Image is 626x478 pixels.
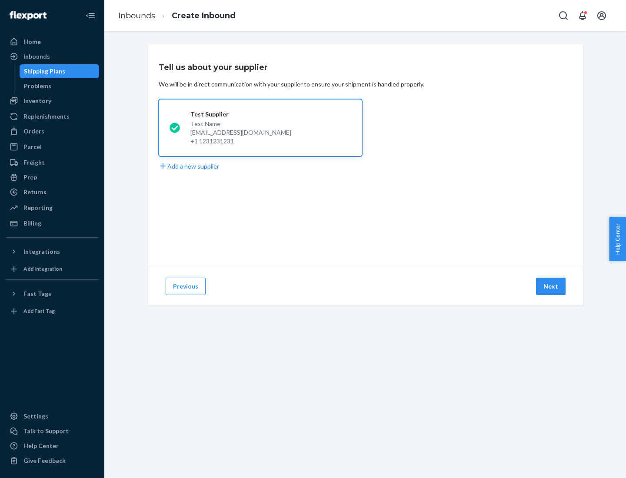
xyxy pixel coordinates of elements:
button: Open notifications [574,7,591,24]
a: Home [5,35,99,49]
div: Reporting [23,203,53,212]
a: Returns [5,185,99,199]
div: Fast Tags [23,289,51,298]
div: Freight [23,158,45,167]
a: Inbounds [118,11,155,20]
a: Inventory [5,94,99,108]
button: Help Center [609,217,626,261]
div: Orders [23,127,44,136]
div: Integrations [23,247,60,256]
div: Billing [23,219,41,228]
div: Add Integration [23,265,62,272]
a: Help Center [5,439,99,453]
a: Add Fast Tag [5,304,99,318]
div: Add Fast Tag [23,307,55,315]
button: Close Navigation [82,7,99,24]
div: Problems [24,82,51,90]
a: Settings [5,409,99,423]
div: We will be in direct communication with your supplier to ensure your shipment is handled properly. [159,80,424,89]
a: Add Integration [5,262,99,276]
a: Talk to Support [5,424,99,438]
img: Flexport logo [10,11,47,20]
a: Replenishments [5,110,99,123]
a: Orders [5,124,99,138]
div: Replenishments [23,112,70,121]
div: Prep [23,173,37,182]
button: Next [536,278,566,295]
div: Home [23,37,41,46]
button: Previous [166,278,206,295]
h3: Tell us about your supplier [159,62,268,73]
button: Add a new supplier [159,162,219,171]
button: Fast Tags [5,287,99,301]
div: Inbounds [23,52,50,61]
ol: breadcrumbs [111,3,243,29]
a: Create Inbound [172,11,236,20]
a: Shipping Plans [20,64,100,78]
div: Inventory [23,96,51,105]
a: Billing [5,216,99,230]
button: Give Feedback [5,454,99,468]
button: Integrations [5,245,99,259]
div: Settings [23,412,48,421]
div: Shipping Plans [24,67,65,76]
a: Problems [20,79,100,93]
div: Parcel [23,143,42,151]
a: Inbounds [5,50,99,63]
div: Returns [23,188,47,196]
div: Give Feedback [23,456,66,465]
a: Freight [5,156,99,169]
div: Talk to Support [23,427,69,435]
a: Prep [5,170,99,184]
a: Reporting [5,201,99,215]
a: Parcel [5,140,99,154]
button: Open Search Box [555,7,572,24]
div: Help Center [23,441,59,450]
button: Open account menu [593,7,610,24]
